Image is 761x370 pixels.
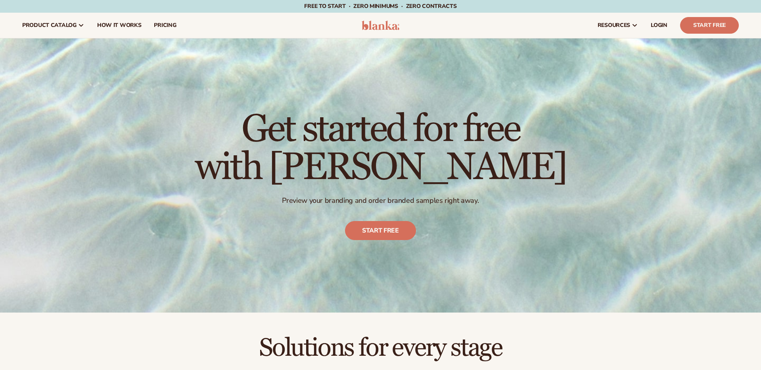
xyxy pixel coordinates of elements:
[154,22,176,29] span: pricing
[651,22,667,29] span: LOGIN
[148,13,182,38] a: pricing
[195,196,566,205] p: Preview your branding and order branded samples right away.
[644,13,674,38] a: LOGIN
[591,13,644,38] a: resources
[22,22,77,29] span: product catalog
[97,22,142,29] span: How It Works
[195,111,566,187] h1: Get started for free with [PERSON_NAME]
[598,22,630,29] span: resources
[680,17,739,34] a: Start Free
[304,2,456,10] span: Free to start · ZERO minimums · ZERO contracts
[362,21,399,30] img: logo
[16,13,91,38] a: product catalog
[345,221,416,240] a: Start free
[91,13,148,38] a: How It Works
[22,335,739,361] h2: Solutions for every stage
